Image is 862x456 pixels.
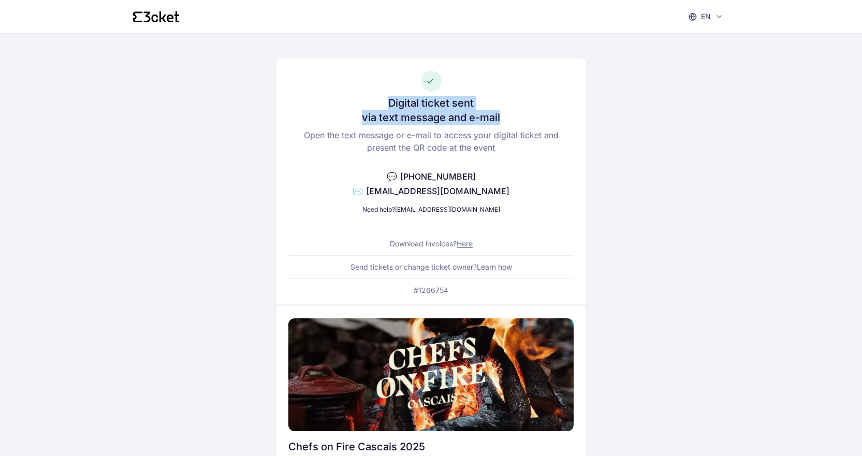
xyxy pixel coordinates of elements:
span: ✉️ [353,186,363,196]
a: Learn how [477,262,512,271]
p: en [701,11,711,22]
span: 💬 [387,171,397,182]
h3: via text message and e-mail [362,110,500,125]
p: Open the text message or e-mail to access your digital ticket and present the QR code at the event [288,129,574,154]
div: Chefs on Fire Cascais 2025 [288,439,574,454]
a: Here [457,239,473,248]
span: [PHONE_NUMBER] [400,171,476,182]
span: [EMAIL_ADDRESS][DOMAIN_NAME] [366,186,509,196]
h3: Digital ticket sent [388,96,474,110]
p: #1266754 [414,285,448,296]
a: [EMAIL_ADDRESS][DOMAIN_NAME] [395,205,500,213]
p: Send tickets or change ticket owner? [350,262,512,272]
p: Download invoices? [390,239,473,249]
span: Need help? [362,205,395,213]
